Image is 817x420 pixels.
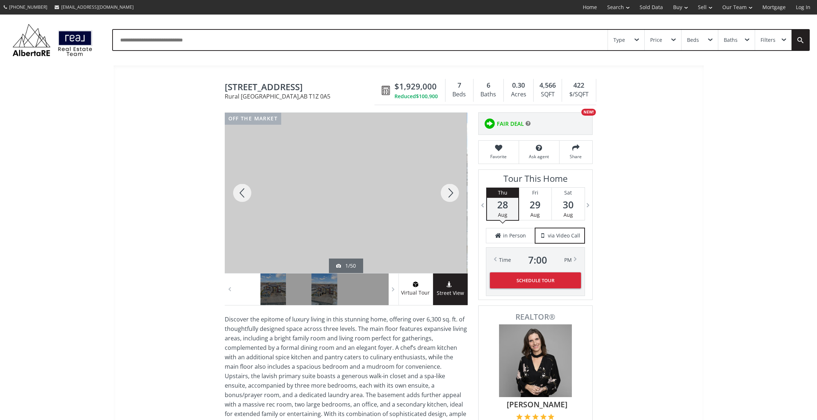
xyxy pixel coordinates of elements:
div: Thu [487,188,518,198]
button: Schedule Tour [490,272,581,288]
div: SQFT [537,89,558,100]
div: 166 Trinity Road Rural Rocky View County, AB T1Z 0A5 - Photo 1 of 50 [224,113,467,273]
div: 422 [566,81,592,90]
span: FAIR DEAL [497,120,524,128]
span: 28 [487,200,518,210]
span: 166 Trinity Road [225,82,378,93]
span: Favorite [482,153,515,160]
span: via Video Call [548,232,580,239]
div: 7 [449,81,470,90]
span: [PHONE_NUMBER] [9,4,47,10]
span: 4,566 [539,81,556,90]
div: Price [650,37,662,43]
span: [EMAIL_ADDRESS][DOMAIN_NAME] [61,4,134,10]
img: virtual tour icon [412,281,419,287]
span: $100,900 [416,93,438,100]
div: Baths [724,37,738,43]
div: Filters [761,37,775,43]
div: Reduced [394,93,438,100]
div: Beds [449,89,470,100]
span: Rural [GEOGRAPHIC_DATA] , AB T1Z 0A5 [225,93,378,99]
div: $/SQFT [566,89,592,100]
span: Aug [498,211,507,218]
div: Beds [687,37,699,43]
span: 29 [519,200,551,210]
div: Sat [552,188,585,198]
span: 30 [552,200,585,210]
span: 7 : 00 [528,255,547,265]
span: REALTOR® [487,313,584,321]
span: $1,929,000 [394,81,437,92]
div: NEW! [581,109,596,116]
span: Aug [563,211,573,218]
span: Ask agent [523,153,555,160]
div: off the market [225,113,282,125]
img: 1 of 5 stars [516,413,523,420]
span: Virtual Tour [398,289,433,297]
div: Acres [507,89,530,100]
a: virtual tour iconVirtual Tour [398,273,433,305]
span: Share [563,153,589,160]
div: Baths [477,89,500,100]
img: 4 of 5 stars [540,413,547,420]
div: Time PM [499,255,572,265]
span: Aug [530,211,540,218]
div: 0.30 [507,81,530,90]
span: [PERSON_NAME] [490,399,584,410]
a: [EMAIL_ADDRESS][DOMAIN_NAME] [51,0,137,14]
div: 6 [477,81,500,90]
span: in Person [503,232,526,239]
div: 1/50 [336,262,356,269]
img: Photo of Sarah Scott [499,324,572,397]
img: 5 of 5 stars [548,413,554,420]
div: Fri [519,188,551,198]
img: rating icon [482,116,497,131]
img: 2 of 5 stars [524,413,531,420]
img: Logo [9,22,96,58]
h3: Tour This Home [486,173,585,187]
div: Type [613,37,625,43]
img: 3 of 5 stars [532,413,539,420]
span: Street View [433,289,468,297]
